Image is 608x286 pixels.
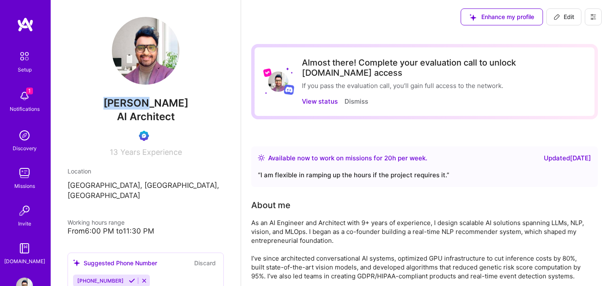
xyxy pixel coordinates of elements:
i: Reject [141,278,147,284]
div: Available now to work on missions for h per week . [268,153,427,163]
button: View status [302,97,338,106]
img: Lyft logo [263,68,272,77]
button: Dismiss [345,97,368,106]
span: 20 [384,154,392,162]
div: Discovery [13,144,37,153]
div: From 6:00 PM to 11:30 PM [68,227,224,236]
img: Evaluation Call Booked [139,131,149,141]
div: [DOMAIN_NAME] [4,257,45,266]
i: icon SuggestedTeams [73,259,80,267]
img: teamwork [16,165,33,181]
div: About me [251,199,290,212]
span: AI Architect [117,110,175,123]
img: logo [17,17,34,32]
img: guide book [16,240,33,257]
img: Availability [258,154,265,161]
span: Working hours range [68,219,125,226]
i: icon SuggestedTeams [470,14,476,21]
div: If you pass the evaluation call, you’ll gain full access to the network. [302,81,584,90]
span: Years Experience [120,148,182,157]
div: Missions [14,181,35,190]
img: Discord logo [284,84,294,95]
img: User Avatar [112,17,179,85]
span: [PERSON_NAME] [68,97,224,110]
img: discovery [16,127,33,144]
i: Accept [129,278,135,284]
img: bell [16,88,33,104]
div: Suggested Phone Number [73,258,157,267]
span: Edit [554,13,574,21]
div: Location [68,167,224,176]
button: Enhance my profile [461,8,543,25]
div: Updated [DATE] [544,153,591,163]
span: [PHONE_NUMBER] [77,278,124,284]
div: Almost there! Complete your evaluation call to unlock [DOMAIN_NAME] access [302,58,584,78]
img: setup [16,47,33,65]
img: Invite [16,202,33,219]
span: 1 [26,88,33,94]
span: Enhance my profile [470,13,534,21]
img: User Avatar [268,71,288,92]
span: 13 [110,148,118,157]
div: “ I am flexible in ramping up the hours if the project requires it. ” [258,170,591,180]
div: Setup [18,65,32,74]
div: Notifications [10,104,40,113]
button: Edit [546,8,581,25]
div: Invite [18,219,31,228]
button: Discard [192,258,218,268]
p: [GEOGRAPHIC_DATA], [GEOGRAPHIC_DATA], [GEOGRAPHIC_DATA] [68,181,224,201]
